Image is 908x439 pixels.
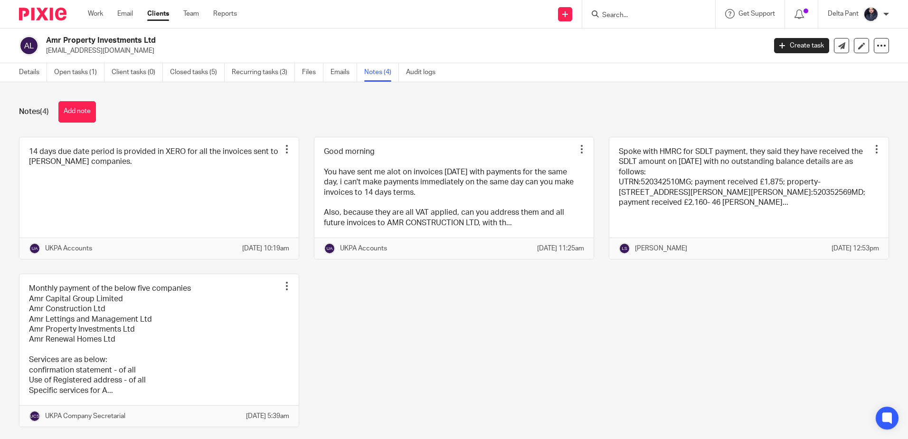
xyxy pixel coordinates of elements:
h2: Amr Property Investments Ltd [46,36,617,46]
p: [DATE] 11:25am [537,244,584,253]
a: Details [19,63,47,82]
span: (4) [40,108,49,115]
img: svg%3E [619,243,630,254]
p: Delta Pant [828,9,859,19]
p: [DATE] 12:53pm [832,244,879,253]
p: UKPA Accounts [340,244,387,253]
a: Work [88,9,103,19]
img: svg%3E [324,243,335,254]
span: Get Support [738,10,775,17]
p: [PERSON_NAME] [635,244,687,253]
a: Closed tasks (5) [170,63,225,82]
a: Open tasks (1) [54,63,104,82]
p: UKPA Accounts [45,244,92,253]
p: [DATE] 10:19am [242,244,289,253]
p: UKPA Company Secretarial [45,411,125,421]
button: Add note [58,101,96,123]
a: Reports [213,9,237,19]
img: svg%3E [29,410,40,422]
a: Clients [147,9,169,19]
a: Recurring tasks (3) [232,63,295,82]
img: Pixie [19,8,66,20]
img: svg%3E [29,243,40,254]
img: svg%3E [19,36,39,56]
a: Create task [774,38,829,53]
input: Search [601,11,687,20]
p: [DATE] 5:39am [246,411,289,421]
a: Files [302,63,323,82]
a: Notes (4) [364,63,399,82]
a: Audit logs [406,63,443,82]
img: dipesh-min.jpg [863,7,879,22]
a: Email [117,9,133,19]
a: Client tasks (0) [112,63,163,82]
a: Team [183,9,199,19]
h1: Notes [19,107,49,117]
a: Emails [331,63,357,82]
p: [EMAIL_ADDRESS][DOMAIN_NAME] [46,46,760,56]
